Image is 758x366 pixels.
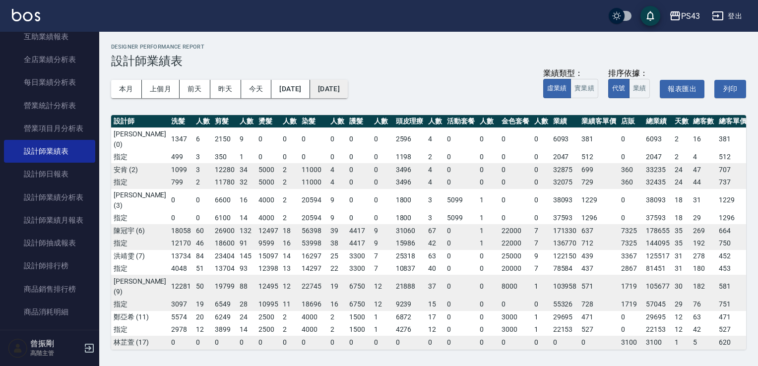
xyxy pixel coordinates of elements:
[672,237,691,250] td: 35
[691,163,716,176] td: 47
[477,115,499,128] th: 人數
[328,176,347,189] td: 4
[691,237,716,250] td: 192
[347,163,372,176] td: 0
[579,237,619,250] td: 712
[212,176,237,189] td: 11780
[426,176,444,189] td: 4
[691,176,716,189] td: 44
[111,262,169,275] td: 指定
[111,188,169,212] td: [PERSON_NAME] (3)
[532,163,551,176] td: 0
[716,176,749,189] td: 737
[180,80,210,98] button: 前天
[12,9,40,21] img: Logo
[444,224,477,237] td: 0
[444,249,477,262] td: 0
[393,224,426,237] td: 31060
[237,176,256,189] td: 32
[643,115,672,128] th: 總業績
[256,212,281,225] td: 4000
[328,249,347,262] td: 25
[619,212,643,225] td: 0
[444,237,477,250] td: 0
[643,188,672,212] td: 38093
[608,68,650,79] div: 排序依據：
[499,151,532,164] td: 0
[142,80,180,98] button: 上個月
[4,278,95,301] a: 商品銷售排行榜
[393,151,426,164] td: 1198
[280,151,299,164] td: 0
[111,212,169,225] td: 指定
[619,237,643,250] td: 7325
[619,151,643,164] td: 0
[169,115,193,128] th: 洗髮
[477,262,499,275] td: 0
[4,25,95,48] a: 互助業績報表
[499,115,532,128] th: 金色套餐
[716,127,749,151] td: 381
[691,249,716,262] td: 278
[347,249,372,262] td: 3300
[499,176,532,189] td: 0
[444,262,477,275] td: 0
[241,80,272,98] button: 今天
[111,127,169,151] td: [PERSON_NAME] (0)
[393,212,426,225] td: 1800
[193,262,212,275] td: 51
[691,212,716,225] td: 29
[30,349,81,358] p: 高階主管
[579,249,619,262] td: 439
[551,237,579,250] td: 136770
[672,188,691,212] td: 18
[237,224,256,237] td: 132
[212,127,237,151] td: 2150
[193,188,212,212] td: 0
[643,163,672,176] td: 33235
[551,224,579,237] td: 171330
[426,163,444,176] td: 4
[169,188,193,212] td: 0
[111,163,169,176] td: 安肯 (2)
[643,237,672,250] td: 144095
[169,163,193,176] td: 1099
[672,127,691,151] td: 2
[299,188,328,212] td: 20594
[299,237,328,250] td: 53998
[372,262,393,275] td: 7
[444,115,477,128] th: 活動套餐
[111,224,169,237] td: 陳冠宇 (6)
[212,151,237,164] td: 350
[393,237,426,250] td: 15986
[426,262,444,275] td: 40
[280,237,299,250] td: 16
[4,48,95,71] a: 全店業績分析表
[672,249,691,262] td: 31
[256,151,281,164] td: 0
[714,80,746,98] button: 列印
[210,80,241,98] button: 昨天
[212,237,237,250] td: 18600
[193,127,212,151] td: 6
[716,163,749,176] td: 707
[426,237,444,250] td: 42
[477,237,499,250] td: 1
[681,10,700,22] div: PS43
[237,237,256,250] td: 91
[193,115,212,128] th: 人數
[111,115,169,128] th: 設計師
[619,163,643,176] td: 360
[579,127,619,151] td: 381
[393,262,426,275] td: 10837
[169,151,193,164] td: 499
[372,127,393,151] td: 0
[212,249,237,262] td: 23404
[111,80,142,98] button: 本月
[477,249,499,262] td: 0
[328,237,347,250] td: 38
[4,117,95,140] a: 營業項目月分析表
[619,176,643,189] td: 360
[212,188,237,212] td: 6600
[643,127,672,151] td: 6093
